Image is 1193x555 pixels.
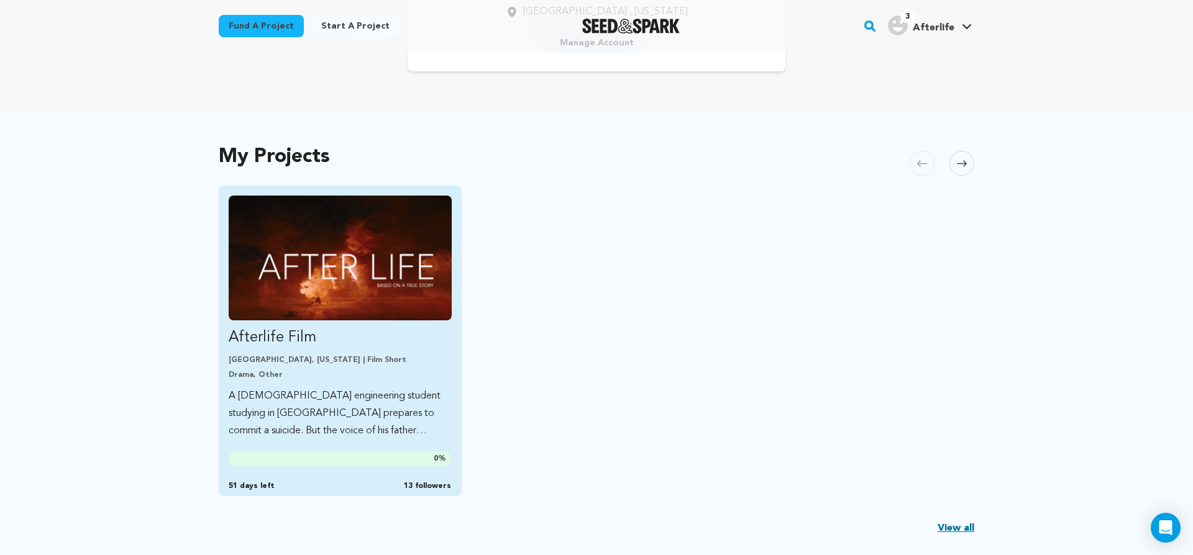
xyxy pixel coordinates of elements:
[229,370,452,380] p: Drama, Other
[582,19,680,34] img: Seed&Spark Logo Dark Mode
[229,387,452,440] p: A [DEMOGRAPHIC_DATA] engineering student studying in [GEOGRAPHIC_DATA] prepares to commit a suici...
[434,454,446,464] span: %
[888,16,954,35] div: Afterlife's Profile
[885,13,974,35] a: Afterlife's Profile
[229,481,275,491] span: 51 days left
[1151,513,1181,543] div: Open Intercom Messenger
[434,455,438,463] span: 0
[938,521,974,536] a: View all
[913,23,954,33] span: Afterlife
[311,15,400,37] a: Start a project
[229,328,452,348] p: Afterlife Film
[900,11,915,23] span: 3
[219,148,330,166] h2: My Projects
[885,13,974,39] span: Afterlife's Profile
[582,19,680,34] a: Seed&Spark Homepage
[229,196,452,440] a: Fund Afterlife Film
[229,355,452,365] p: [GEOGRAPHIC_DATA], [US_STATE] | Film Short
[219,15,304,37] a: Fund a project
[404,481,451,491] span: 13 followers
[888,16,908,35] img: user.png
